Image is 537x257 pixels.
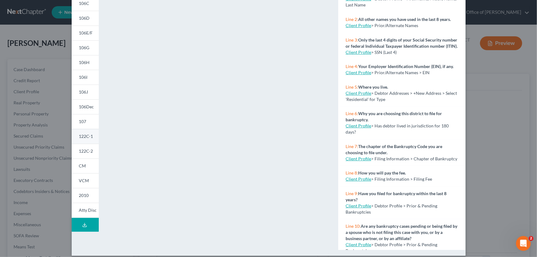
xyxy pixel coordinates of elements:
[346,123,371,128] a: Client Profile
[72,99,99,114] a: 106Dec
[79,30,93,35] span: 106E/F
[79,178,89,183] span: VCM
[358,64,454,69] strong: Your Employer Identification Number (EIN), if any.
[79,104,94,109] span: 106Dec
[72,26,99,40] a: 106E/F
[72,159,99,173] a: CM
[79,163,86,168] span: CM
[72,203,99,218] a: Atty Disc
[72,70,99,85] a: 106I
[346,90,371,96] a: Client Profile
[516,236,531,251] iframe: Intercom live chat
[72,144,99,159] a: 122C-2
[346,191,358,196] span: Line 9:
[529,236,534,241] span: 2
[346,170,358,175] span: Line 8:
[346,144,358,149] span: Line 7:
[346,111,442,122] strong: Why you are choosing this district to file for bankruptcy.
[72,11,99,26] a: 106D
[346,123,449,135] span: > Has debtor lived in jurisdiction for 180 days?
[371,70,430,75] span: > Prior/Alternate Names > EIN
[346,144,442,155] strong: The chapter of the Bankruptcy Code you are choosing to file under.
[79,15,90,21] span: 106D
[79,1,90,6] span: 106C
[346,176,371,182] a: Client Profile
[72,188,99,203] a: 2010
[79,119,86,124] span: 107
[79,134,93,139] span: 122C-1
[79,207,97,213] span: Atty Disc
[346,156,371,161] a: Client Profile
[371,23,418,28] span: > Prior/Alternate Names
[72,85,99,99] a: 106J
[346,223,457,241] strong: Are any bankruptcy cases pending or being filed by a spouse who is not filing this case with you,...
[346,242,371,247] a: Client Profile
[358,170,406,175] strong: How you will pay the fee.
[346,70,371,75] a: Client Profile
[346,37,358,42] span: Line 3:
[371,156,457,161] span: > Filing Information > Chapter of Bankruptcy
[72,129,99,144] a: 122C-1
[72,114,99,129] a: 107
[371,176,432,182] span: > Filing Information > Filing Fee
[346,242,437,253] span: > Debtor Profile > Prior & Pending Bankruptcies
[346,203,371,208] a: Client Profile
[358,84,388,90] strong: Where you live.
[72,173,99,188] a: VCM
[346,203,437,215] span: > Debtor Profile > Prior & Pending Bankruptcies
[346,64,358,69] span: Line 4:
[79,74,88,80] span: 106I
[79,60,90,65] span: 106H
[346,17,358,22] span: Line 2:
[346,23,371,28] a: Client Profile
[346,37,458,49] strong: Only the last 4 digits of your Social Security number or federal Individual Taxpayer Identificati...
[346,50,371,55] a: Client Profile
[346,111,358,116] span: Line 6:
[346,84,358,90] span: Line 5:
[79,45,90,50] span: 106G
[79,89,88,94] span: 106J
[79,148,93,154] span: 122C-2
[346,191,447,202] strong: Have you filed for bankruptcy within the last 8 years?
[72,40,99,55] a: 106G
[346,90,457,102] span: > Debtor Addresses > +New Address > Select 'Residential' for Type
[72,55,99,70] a: 106H
[79,193,89,198] span: 2010
[346,223,361,229] span: Line 10:
[371,50,397,55] span: > SSN (Last 4)
[358,17,451,22] strong: All other names you have used in the last 8 years.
